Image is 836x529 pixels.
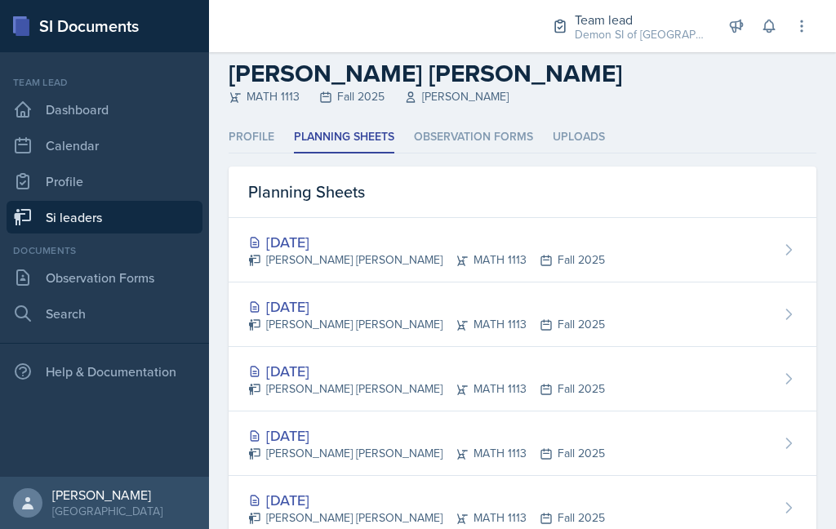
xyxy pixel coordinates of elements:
[248,360,605,382] div: [DATE]
[294,122,394,153] li: Planning Sheets
[229,218,816,282] a: [DATE] [PERSON_NAME] [PERSON_NAME]MATH 1113Fall 2025
[248,380,605,398] div: [PERSON_NAME] [PERSON_NAME] MATH 1113 Fall 2025
[248,489,605,511] div: [DATE]
[248,445,605,462] div: [PERSON_NAME] [PERSON_NAME] MATH 1113 Fall 2025
[7,297,202,330] a: Search
[229,282,816,347] a: [DATE] [PERSON_NAME] [PERSON_NAME]MATH 1113Fall 2025
[248,251,605,269] div: [PERSON_NAME] [PERSON_NAME] MATH 1113 Fall 2025
[248,425,605,447] div: [DATE]
[229,122,274,153] li: Profile
[229,59,816,88] h2: [PERSON_NAME] [PERSON_NAME]
[7,93,202,126] a: Dashboard
[7,261,202,294] a: Observation Forms
[7,129,202,162] a: Calendar
[7,75,202,90] div: Team lead
[575,26,705,43] div: Demon SI of [GEOGRAPHIC_DATA] / Fall 2025
[52,503,162,519] div: [GEOGRAPHIC_DATA]
[7,243,202,258] div: Documents
[7,165,202,198] a: Profile
[229,88,816,105] div: MATH 1113 Fall 2025 [PERSON_NAME]
[229,167,816,218] div: Planning Sheets
[248,231,605,253] div: [DATE]
[52,487,162,503] div: [PERSON_NAME]
[7,201,202,233] a: Si leaders
[248,509,605,527] div: [PERSON_NAME] [PERSON_NAME] MATH 1113 Fall 2025
[575,10,705,29] div: Team lead
[248,316,605,333] div: [PERSON_NAME] [PERSON_NAME] MATH 1113 Fall 2025
[229,411,816,476] a: [DATE] [PERSON_NAME] [PERSON_NAME]MATH 1113Fall 2025
[553,122,605,153] li: Uploads
[229,347,816,411] a: [DATE] [PERSON_NAME] [PERSON_NAME]MATH 1113Fall 2025
[414,122,533,153] li: Observation Forms
[248,296,605,318] div: [DATE]
[7,355,202,388] div: Help & Documentation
